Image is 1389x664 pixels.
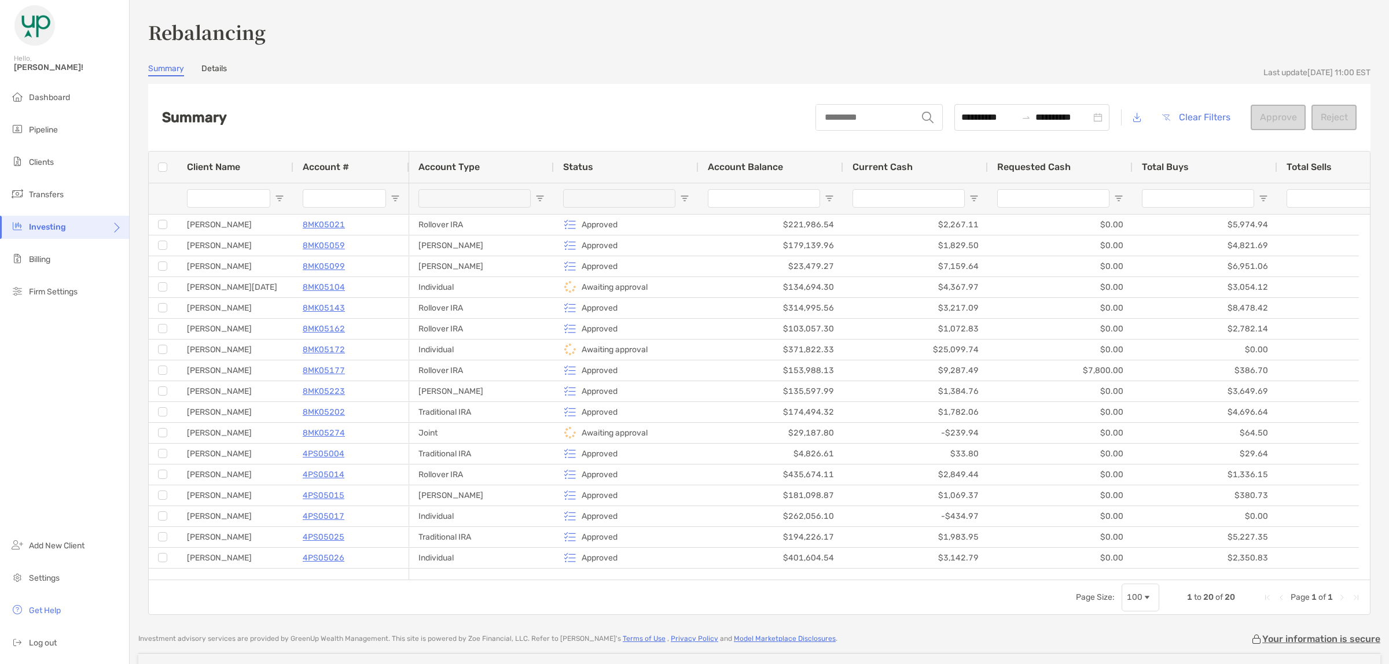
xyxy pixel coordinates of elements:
[988,319,1133,339] div: $0.00
[303,363,345,378] p: 8MK05177
[391,194,400,203] button: Open Filter Menu
[303,405,345,419] a: 8MK05202
[10,570,24,584] img: settings icon
[178,548,293,568] div: [PERSON_NAME]
[1021,113,1031,122] span: swap-right
[843,340,988,360] div: $25,099.74
[303,259,345,274] a: 8MK05099
[699,298,843,318] div: $314,995.56
[1287,161,1332,172] span: Total Sells
[303,322,345,336] p: 8MK05162
[563,551,577,565] img: icon status
[303,217,345,232] a: 8MK05021
[29,541,84,551] span: Add New Client
[563,238,577,252] img: icon status
[988,506,1133,526] div: $0.00
[563,426,577,440] img: icon status
[10,187,24,201] img: transfers icon
[563,363,577,377] img: icon status
[843,402,988,422] div: $1,782.06
[582,217,618,232] p: Approved
[699,423,843,443] div: $29,187.80
[303,161,349,172] span: Account #
[825,194,834,203] button: Open Filter Menu
[699,360,843,381] div: $153,988.13
[582,259,618,274] p: Approved
[563,405,577,419] img: icon status
[29,638,57,648] span: Log out
[1162,114,1170,121] img: button icon
[1133,215,1277,235] div: $5,974.94
[409,215,554,235] div: Rollover IRA
[988,423,1133,443] div: $0.00
[303,301,345,315] a: 8MK05143
[1225,592,1235,602] span: 20
[409,464,554,485] div: Rollover IRA
[303,530,344,544] p: 4PS05025
[563,509,577,523] img: icon status
[1133,527,1277,547] div: $5,227.35
[162,109,227,126] h2: Summary
[303,238,345,253] a: 8MK05059
[582,238,618,253] p: Approved
[582,509,618,523] p: Approved
[10,603,24,617] img: get-help icon
[671,635,718,643] a: Privacy Policy
[582,363,618,378] p: Approved
[178,298,293,318] div: [PERSON_NAME]
[29,157,54,167] span: Clients
[699,381,843,401] div: $135,597.99
[563,447,577,460] img: icon status
[1215,592,1223,602] span: of
[582,488,618,503] p: Approved
[582,426,648,440] p: Awaiting approval
[699,340,843,360] div: $371,822.33
[10,90,24,104] img: dashboard icon
[303,426,345,440] a: 8MK05274
[178,277,293,297] div: [PERSON_NAME][DATE]
[988,215,1133,235] div: $0.00
[852,161,913,172] span: Current Cash
[178,485,293,506] div: [PERSON_NAME]
[563,217,577,231] img: icon status
[1133,485,1277,506] div: $380.73
[148,19,1370,45] h3: Rebalancing
[582,280,648,294] p: Awaiting approval
[582,530,618,544] p: Approved
[843,423,988,443] div: -$239.94
[699,402,843,422] div: $174,494.32
[409,402,554,422] div: Traditional IRA
[303,467,344,482] p: 4PS05014
[563,259,577,273] img: icon status
[708,189,820,208] input: Account Balance Filter Input
[997,189,1109,208] input: Requested Cash Filter Input
[988,235,1133,256] div: $0.00
[409,277,554,297] div: Individual
[1133,506,1277,526] div: $0.00
[843,527,988,547] div: $1,983.95
[563,342,577,356] img: icon status
[10,154,24,168] img: clients icon
[563,280,577,294] img: icon status
[148,64,184,76] a: Summary
[1127,592,1142,602] div: 100
[178,381,293,401] div: [PERSON_NAME]
[409,298,554,318] div: Rollover IRA
[1291,592,1310,602] span: Page
[1153,105,1239,130] button: Clear Filters
[1133,423,1277,443] div: $64.50
[303,280,345,294] a: 8MK05104
[178,527,293,547] div: [PERSON_NAME]
[409,548,554,568] div: Individual
[29,573,60,583] span: Settings
[708,161,783,172] span: Account Balance
[699,444,843,464] div: $4,826.61
[988,527,1133,547] div: $0.00
[852,189,965,208] input: Current Cash Filter Input
[10,252,24,265] img: billing icon
[201,64,227,76] a: Details
[409,423,554,443] div: Joint
[699,235,843,256] div: $179,139.96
